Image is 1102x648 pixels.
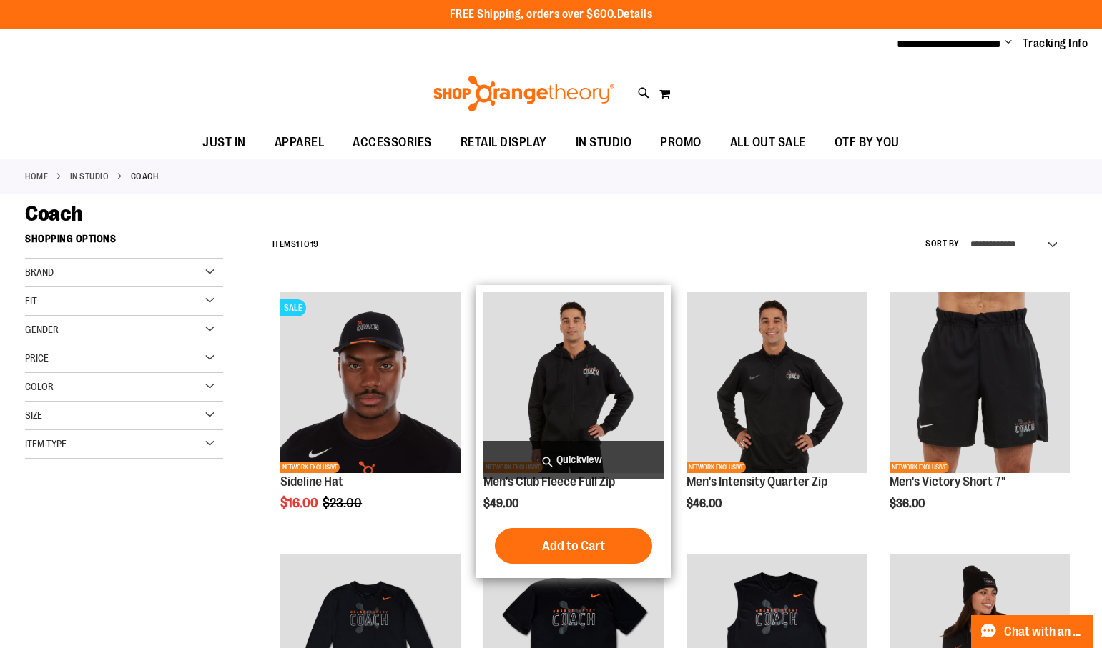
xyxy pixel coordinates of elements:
span: $49.00 [483,497,521,510]
a: OTF Mens Coach FA23 Intensity Quarter Zip - Black primary imageNETWORK EXCLUSIVE [687,292,867,474]
div: product [273,285,468,547]
span: Chat with an Expert [1004,625,1085,639]
img: Shop Orangetheory [431,76,616,111]
a: Details [617,8,653,21]
span: $23.00 [323,496,364,510]
span: Fit [25,295,37,306]
span: NETWORK EXCLUSIVE [687,462,746,473]
p: FREE Shipping, orders over $600. [450,6,653,23]
a: IN STUDIO [70,170,109,183]
span: $36.00 [890,497,927,510]
span: Add to Cart [542,538,605,554]
span: 19 [310,239,319,249]
span: $16.00 [280,496,320,510]
span: Size [25,409,42,421]
span: Item Type [25,438,67,449]
span: SALE [280,299,306,316]
span: Brand [25,266,54,278]
img: OTF Mens Coach FA23 Victory Short - Black primary image [890,292,1070,472]
a: Sideline Hat [280,474,343,489]
strong: Coach [131,170,159,183]
div: product [882,285,1077,547]
img: Sideline Hat primary image [280,292,461,472]
span: Gender [25,324,59,335]
button: Account menu [1005,36,1012,51]
div: product [679,285,874,547]
a: Men's Intensity Quarter Zip [687,474,827,489]
span: JUST IN [202,126,246,159]
span: Color [25,381,54,392]
a: Men's Club Fleece Full Zip [483,474,615,489]
button: Chat with an Expert [971,615,1094,648]
span: 1 [296,239,300,249]
span: NETWORK EXCLUSIVE [280,462,340,473]
span: OTF BY YOU [835,126,900,159]
button: Add to Cart [495,528,652,564]
a: OTF Mens Coach FA23 Victory Short - Black primary imageNETWORK EXCLUSIVE [890,292,1070,474]
span: $46.00 [687,497,724,510]
span: ALL OUT SALE [730,126,806,159]
a: OTF Mens Coach FA23 Club Fleece Full Zip - Black primary imageNETWORK EXCLUSIVE [483,292,664,474]
img: OTF Mens Coach FA23 Intensity Quarter Zip - Black primary image [687,292,867,472]
span: RETAIL DISPLAY [461,126,547,159]
a: Men's Victory Short 7" [890,474,1005,489]
label: Sort By [925,238,960,250]
img: OTF Mens Coach FA23 Club Fleece Full Zip - Black primary image [483,292,664,472]
span: Coach [25,201,82,226]
span: PROMO [660,126,702,159]
a: Sideline Hat primary imageSALENETWORK EXCLUSIVE [280,292,461,474]
span: APPAREL [275,126,325,159]
a: Home [25,170,48,183]
h2: Items to [272,234,319,256]
span: ACCESSORIES [353,126,432,159]
a: Tracking Info [1023,36,1088,51]
strong: Shopping Options [25,226,223,259]
span: IN STUDIO [576,126,632,159]
a: Quickview [483,441,664,479]
span: Price [25,352,49,364]
span: NETWORK EXCLUSIVE [890,462,949,473]
div: product [476,285,671,578]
